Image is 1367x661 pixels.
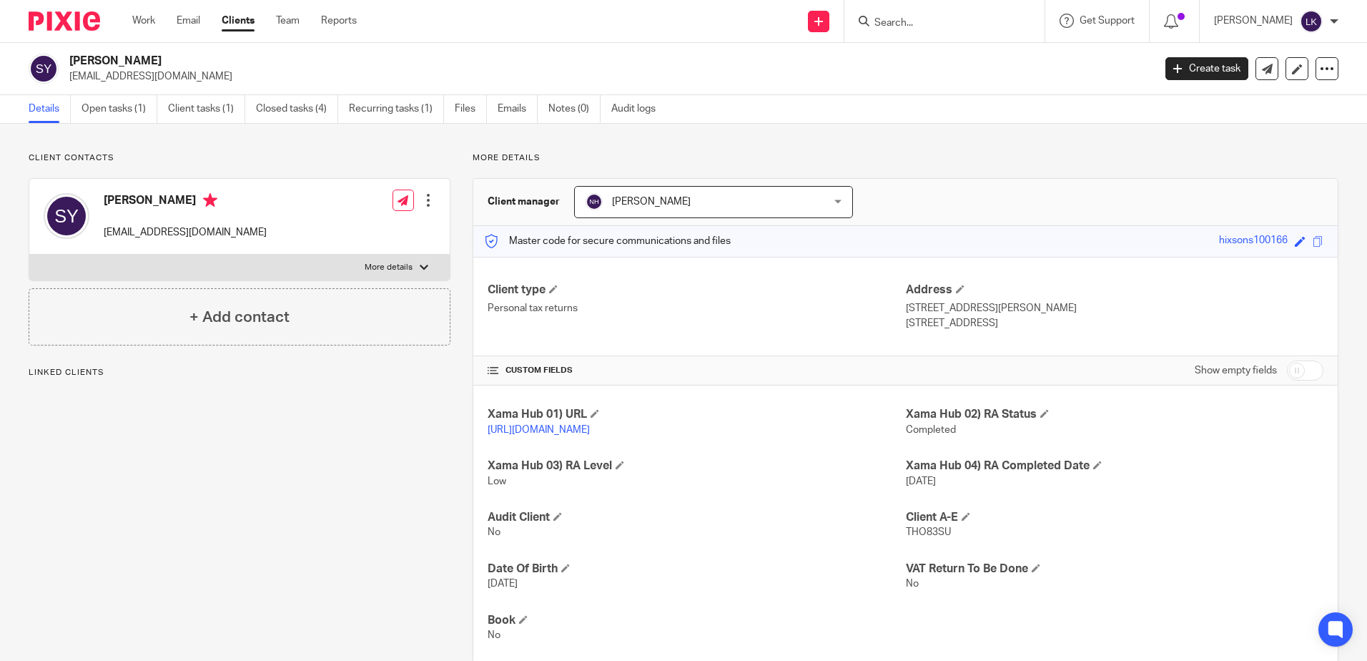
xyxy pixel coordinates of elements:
[1214,14,1293,28] p: [PERSON_NAME]
[29,95,71,123] a: Details
[586,193,603,210] img: svg%3E
[168,95,245,123] a: Client tasks (1)
[321,14,357,28] a: Reports
[1300,10,1323,33] img: svg%3E
[177,14,200,28] a: Email
[484,234,731,248] p: Master code for secure communications and files
[488,510,905,525] h4: Audit Client
[873,17,1002,30] input: Search
[488,630,500,640] span: No
[69,69,1144,84] p: [EMAIL_ADDRESS][DOMAIN_NAME]
[906,527,951,537] span: THO83SU
[488,527,500,537] span: No
[1219,233,1288,250] div: hixsons100166
[488,459,905,474] h4: Xama Hub 03) RA Level
[488,195,560,209] h3: Client manager
[488,365,905,376] h4: CUSTOM FIELDS
[906,283,1323,298] h4: Address
[906,562,1323,577] h4: VAT Return To Be Done
[906,407,1323,422] h4: Xama Hub 02) RA Status
[1165,57,1248,80] a: Create task
[488,613,905,628] h4: Book
[82,95,157,123] a: Open tasks (1)
[349,95,444,123] a: Recurring tasks (1)
[29,367,450,378] p: Linked clients
[498,95,538,123] a: Emails
[203,193,217,207] i: Primary
[29,54,59,84] img: svg%3E
[222,14,255,28] a: Clients
[488,407,905,422] h4: Xama Hub 01) URL
[906,316,1323,330] p: [STREET_ADDRESS]
[906,510,1323,525] h4: Client A-E
[29,152,450,164] p: Client contacts
[906,476,936,486] span: [DATE]
[365,262,413,273] p: More details
[488,562,905,577] h4: Date Of Birth
[473,152,1338,164] p: More details
[488,579,518,589] span: [DATE]
[29,11,100,31] img: Pixie
[612,197,691,207] span: [PERSON_NAME]
[906,301,1323,315] p: [STREET_ADDRESS][PERSON_NAME]
[455,95,487,123] a: Files
[132,14,155,28] a: Work
[488,301,905,315] p: Personal tax returns
[44,193,89,239] img: svg%3E
[104,193,267,211] h4: [PERSON_NAME]
[69,54,929,69] h2: [PERSON_NAME]
[488,476,506,486] span: Low
[276,14,300,28] a: Team
[1080,16,1135,26] span: Get Support
[906,459,1323,474] h4: Xama Hub 04) RA Completed Date
[548,95,601,123] a: Notes (0)
[189,306,290,328] h4: + Add contact
[906,425,956,435] span: Completed
[1195,363,1277,378] label: Show empty fields
[488,425,590,435] a: [URL][DOMAIN_NAME]
[104,225,267,240] p: [EMAIL_ADDRESS][DOMAIN_NAME]
[611,95,666,123] a: Audit logs
[488,283,905,298] h4: Client type
[256,95,338,123] a: Closed tasks (4)
[906,579,919,589] span: No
